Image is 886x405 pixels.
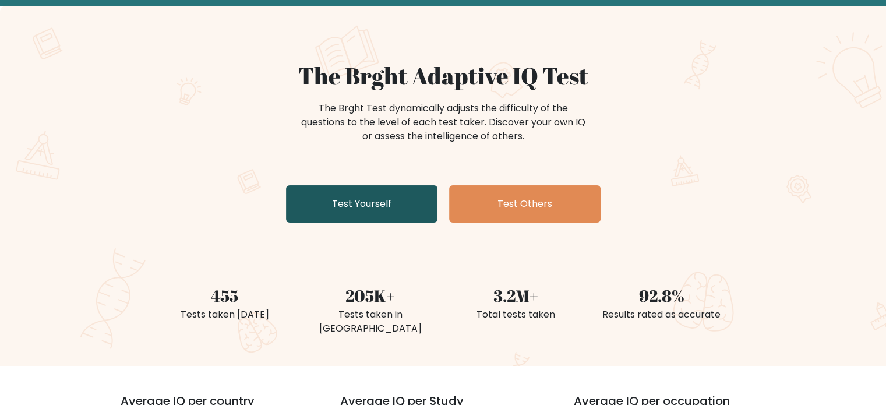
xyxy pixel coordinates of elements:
[159,308,291,322] div: Tests taken [DATE]
[298,101,589,143] div: The Brght Test dynamically adjusts the difficulty of the questions to the level of each test take...
[159,62,728,90] h1: The Brght Adaptive IQ Test
[450,283,582,308] div: 3.2M+
[596,308,728,322] div: Results rated as accurate
[305,308,436,336] div: Tests taken in [GEOGRAPHIC_DATA]
[450,308,582,322] div: Total tests taken
[159,283,291,308] div: 455
[286,185,437,223] a: Test Yourself
[449,185,601,223] a: Test Others
[596,283,728,308] div: 92.8%
[305,283,436,308] div: 205K+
